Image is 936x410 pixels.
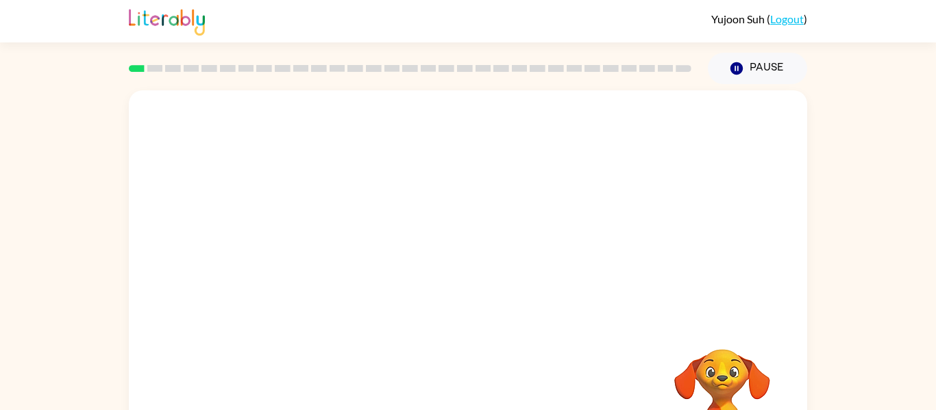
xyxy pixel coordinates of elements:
[770,12,804,25] a: Logout
[711,12,767,25] span: Yujoon Suh
[711,12,807,25] div: ( )
[708,53,807,84] button: Pause
[129,5,205,36] img: Literably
